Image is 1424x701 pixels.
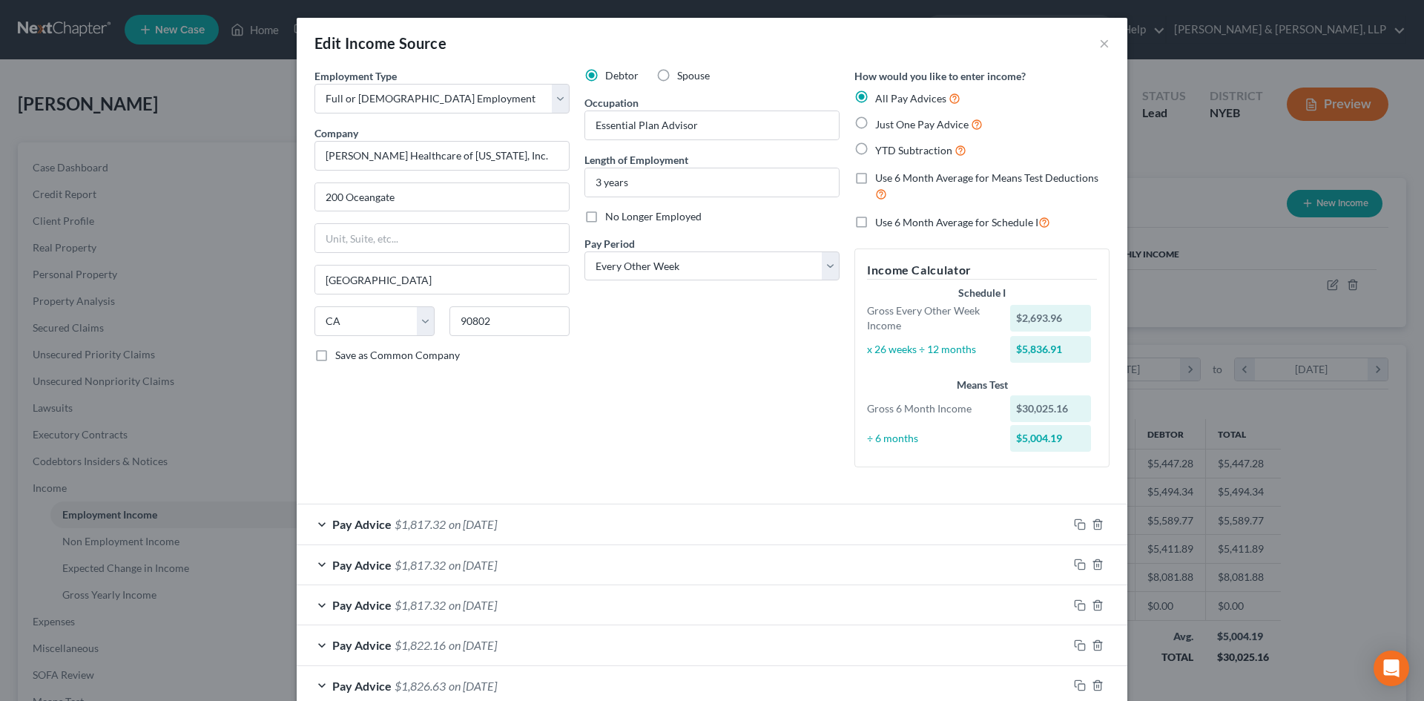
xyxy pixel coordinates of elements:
span: Use 6 Month Average for Schedule I [875,216,1038,228]
label: Length of Employment [584,152,688,168]
span: on [DATE] [449,517,497,531]
span: Employment Type [314,70,397,82]
span: Pay Advice [332,679,392,693]
span: Pay Advice [332,598,392,612]
span: Debtor [605,69,639,82]
span: Pay Advice [332,558,392,572]
span: Pay Advice [332,517,392,531]
div: Means Test [867,378,1097,392]
span: Pay Period [584,237,635,250]
span: $1,817.32 [395,558,446,572]
div: $2,693.96 [1010,305,1092,332]
div: Gross 6 Month Income [860,401,1003,416]
span: YTD Subtraction [875,144,952,157]
span: on [DATE] [449,598,497,612]
span: Spouse [677,69,710,82]
span: Company [314,127,358,139]
input: Search company by name... [314,141,570,171]
input: Enter city... [315,266,569,294]
span: on [DATE] [449,638,497,652]
input: ex: 2 years [585,168,839,197]
span: on [DATE] [449,558,497,572]
input: -- [585,111,839,139]
span: Use 6 Month Average for Means Test Deductions [875,171,1098,184]
span: Pay Advice [332,638,392,652]
span: $1,826.63 [395,679,446,693]
div: Edit Income Source [314,33,446,53]
label: How would you like to enter income? [854,68,1026,84]
span: $1,817.32 [395,517,446,531]
input: Enter zip... [449,306,570,336]
span: No Longer Employed [605,210,702,223]
span: $1,817.32 [395,598,446,612]
span: Just One Pay Advice [875,118,969,131]
h5: Income Calculator [867,261,1097,280]
div: $5,004.19 [1010,425,1092,452]
div: $5,836.91 [1010,336,1092,363]
button: × [1099,34,1110,52]
div: $30,025.16 [1010,395,1092,422]
span: $1,822.16 [395,638,446,652]
span: Save as Common Company [335,349,460,361]
label: Occupation [584,95,639,111]
div: ÷ 6 months [860,431,1003,446]
div: Schedule I [867,286,1097,300]
input: Enter address... [315,183,569,211]
div: x 26 weeks ÷ 12 months [860,342,1003,357]
div: Open Intercom Messenger [1374,651,1409,686]
span: All Pay Advices [875,92,946,105]
span: on [DATE] [449,679,497,693]
div: Gross Every Other Week Income [860,303,1003,333]
input: Unit, Suite, etc... [315,224,569,252]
